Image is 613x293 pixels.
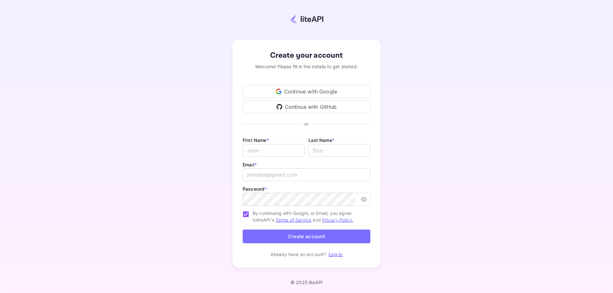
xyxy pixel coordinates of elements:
[243,137,269,143] label: First Name
[253,210,365,223] span: By continuing with Google, or Email, you agree to liteAPI's and
[308,137,334,143] label: Last Name
[276,217,311,223] a: Terms of Service
[243,168,370,181] input: johndoe@gmail.com
[291,280,322,285] p: © 2025 liteAPI
[308,144,370,157] input: Doe
[243,186,267,192] label: Password
[270,251,326,258] p: Already have an account?
[322,217,353,223] a: Privacy Policy.
[243,85,370,98] div: Continue with Google
[290,14,323,24] img: liteapi
[243,230,370,243] button: Create account
[329,252,343,257] a: Log in
[358,194,370,205] button: toggle password visibility
[243,144,305,157] input: John
[243,50,370,61] div: Create your account
[243,100,370,113] div: Continue with GitHub
[243,162,257,167] label: Email
[243,63,370,70] div: Welcome! Please fill in the details to get started.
